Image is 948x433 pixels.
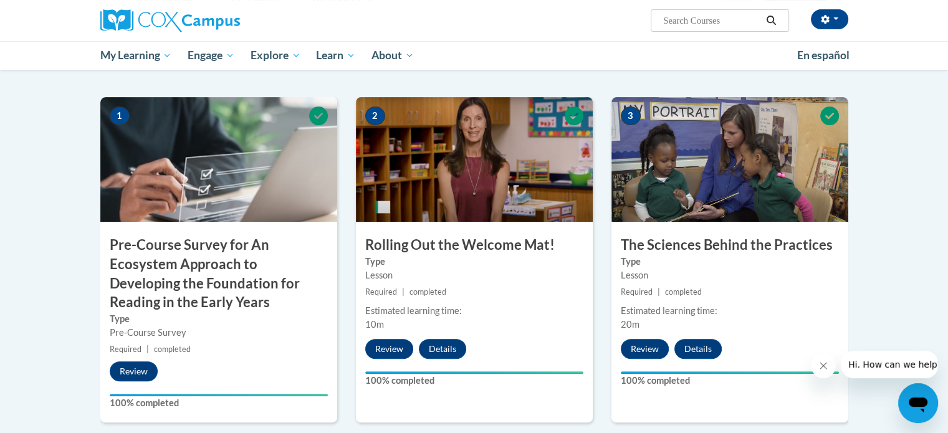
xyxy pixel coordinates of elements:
button: Review [365,339,413,359]
span: 2 [365,107,385,125]
button: Details [419,339,466,359]
button: Details [674,339,722,359]
h3: Rolling Out the Welcome Mat! [356,236,593,255]
span: | [658,287,660,297]
label: 100% completed [365,374,583,388]
div: Main menu [82,41,867,70]
iframe: Close message [811,353,836,378]
div: Your progress [110,394,328,396]
span: 1 [110,107,130,125]
span: completed [665,287,702,297]
iframe: Message from company [841,351,938,378]
span: Engage [188,48,234,63]
span: completed [409,287,446,297]
input: Search Courses [662,13,762,28]
button: Review [110,361,158,381]
span: 3 [621,107,641,125]
label: 100% completed [621,374,839,388]
button: Account Settings [811,9,848,29]
a: Learn [308,41,363,70]
span: 10m [365,319,384,330]
label: Type [365,255,583,269]
img: Cox Campus [100,9,240,32]
a: Explore [242,41,309,70]
span: My Learning [100,48,171,63]
button: Search [762,13,780,28]
span: About [371,48,414,63]
span: Learn [316,48,355,63]
div: Estimated learning time: [621,304,839,318]
img: Course Image [356,97,593,222]
div: Pre-Course Survey [110,326,328,340]
div: Lesson [621,269,839,282]
label: Type [110,312,328,326]
div: Estimated learning time: [365,304,583,318]
span: | [146,345,149,354]
a: Cox Campus [100,9,337,32]
img: Course Image [611,97,848,222]
span: Required [110,345,141,354]
a: About [363,41,422,70]
img: Course Image [100,97,337,222]
div: Lesson [365,269,583,282]
a: My Learning [92,41,180,70]
h3: Pre-Course Survey for An Ecosystem Approach to Developing the Foundation for Reading in the Early... [100,236,337,312]
iframe: Button to launch messaging window [898,383,938,423]
label: Type [621,255,839,269]
a: En español [789,42,858,69]
label: 100% completed [110,396,328,410]
span: Explore [251,48,300,63]
h3: The Sciences Behind the Practices [611,236,848,255]
div: Your progress [621,371,839,374]
span: completed [154,345,191,354]
span: Required [621,287,653,297]
span: Required [365,287,397,297]
span: Hi. How can we help? [7,9,101,19]
span: | [402,287,405,297]
span: 20m [621,319,639,330]
span: En español [797,49,850,62]
div: Your progress [365,371,583,374]
button: Review [621,339,669,359]
a: Engage [180,41,242,70]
